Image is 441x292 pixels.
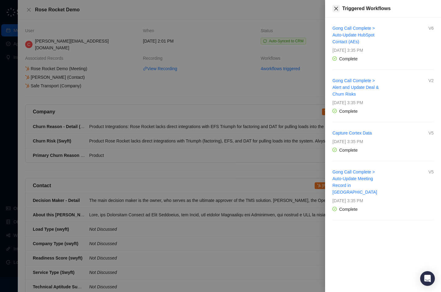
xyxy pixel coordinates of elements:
[332,198,363,203] span: [DATE] 3:35 PM
[428,169,434,175] span: V5
[420,271,435,286] div: Open Intercom Messenger
[332,26,375,44] a: Gong Call Complete > Auto-Update HubSpot Contact (AEs)
[332,148,337,152] span: check-circle
[339,56,358,61] span: Complete
[334,6,339,11] span: close
[428,77,434,84] span: V2
[332,78,379,97] a: Gong Call Complete > Alert and Update Deal & Churn Risks
[332,207,337,211] span: check-circle
[332,139,363,144] span: [DATE] 3:35 PM
[332,131,372,135] a: Capture Cortex Data
[339,207,358,212] span: Complete
[332,169,377,195] a: Gong Call Complete > Auto-Update Meeting Record in [GEOGRAPHIC_DATA]
[428,130,434,136] span: V5
[332,100,363,105] span: [DATE] 3:35 PM
[332,109,337,113] span: check-circle
[332,5,340,12] button: Close
[342,5,434,12] div: Triggered Workflows
[332,48,363,53] span: [DATE] 3:35 PM
[339,148,358,153] span: Complete
[332,56,337,61] span: check-circle
[339,109,358,114] span: Complete
[428,25,434,32] span: V6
